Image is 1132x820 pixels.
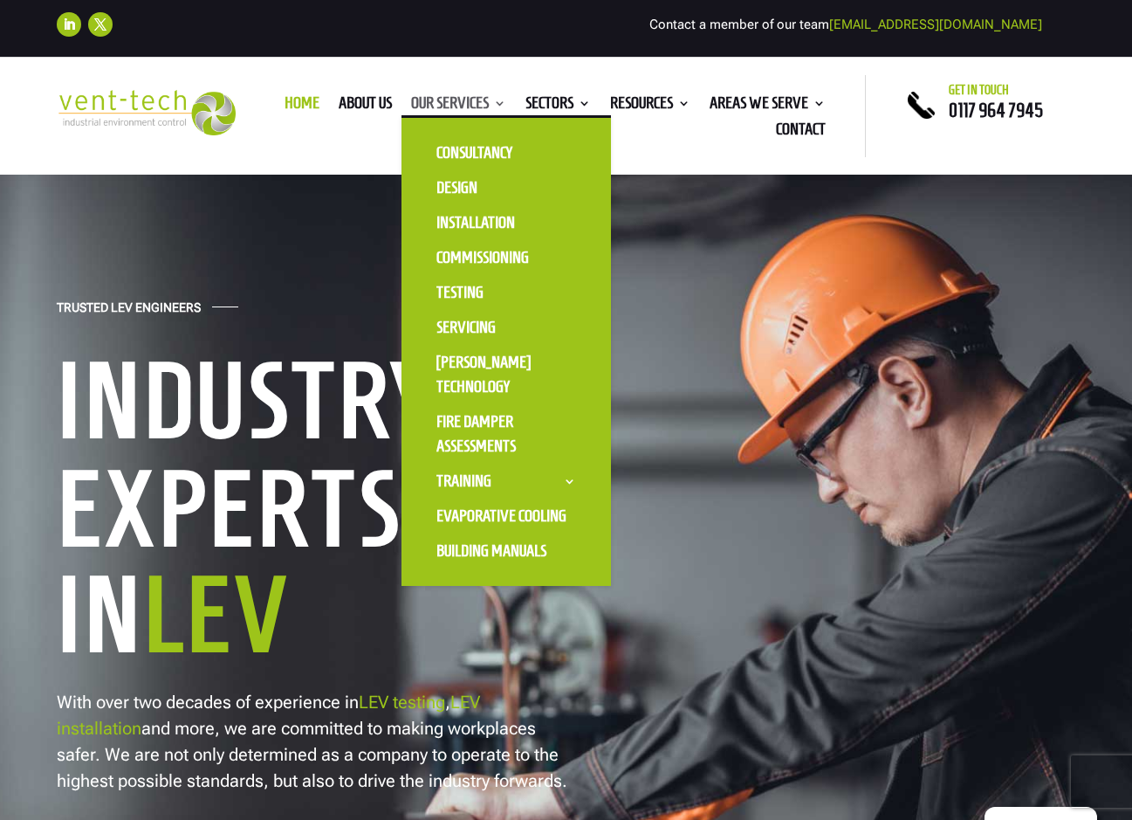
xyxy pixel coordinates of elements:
span: Get in touch [949,83,1009,97]
a: Consultancy [419,135,593,170]
a: About us [339,97,392,116]
a: [EMAIL_ADDRESS][DOMAIN_NAME] [829,17,1042,32]
a: Resources [610,97,690,116]
img: 2023-09-27T08_35_16.549ZVENT-TECH---Clear-background [57,90,236,136]
h4: Trusted LEV Engineers [57,300,201,324]
a: Fire Damper Assessments [419,404,593,464]
span: Contact a member of our team [649,17,1042,32]
a: Commissioning [419,240,593,275]
p: With over two decades of experience in , and more, we are committed to making workplaces safer. W... [57,689,572,794]
h1: In [57,560,598,679]
a: [PERSON_NAME] Technology [419,345,593,404]
a: 0117 964 7945 [949,100,1043,121]
a: LEV testing [359,692,445,713]
a: Training [419,464,593,499]
a: Home [285,97,319,116]
a: Servicing [419,310,593,345]
h1: Experts [57,467,423,560]
a: Sectors [525,97,591,116]
span: LEV [143,557,291,672]
a: Testing [419,275,593,310]
a: Design [419,170,593,205]
h1: Industry [57,346,598,465]
a: Building Manuals [419,534,593,568]
a: Our Services [411,97,506,116]
a: Contact [776,123,826,142]
a: Installation [419,205,593,240]
a: Follow on X [88,12,113,37]
a: Areas We Serve [710,97,826,116]
a: LEV installation [57,692,480,739]
a: Follow on LinkedIn [57,12,81,37]
a: Evaporative Cooling [419,499,593,534]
